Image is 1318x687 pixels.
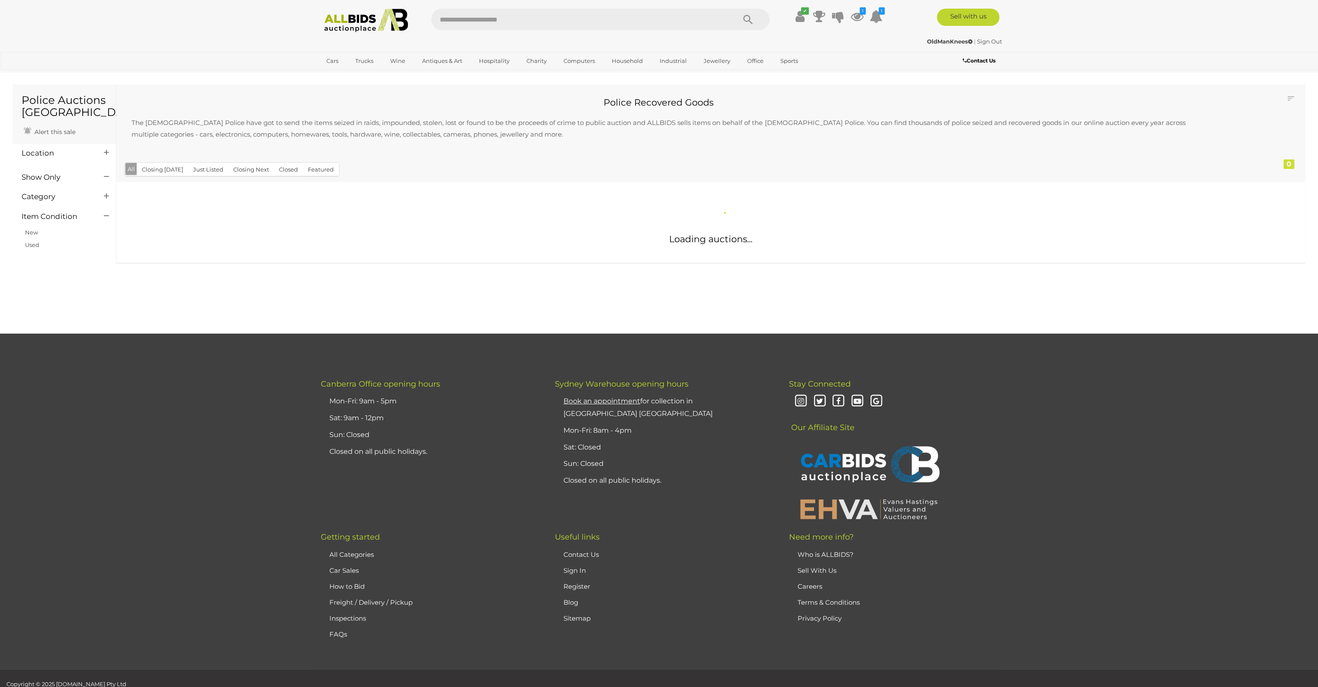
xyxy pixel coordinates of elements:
li: Closed on all public holidays. [561,472,767,489]
a: Sell With Us [798,566,836,575]
h1: Police Auctions [GEOGRAPHIC_DATA] [22,94,107,118]
a: New [25,229,38,236]
i: ✔ [801,7,809,15]
a: Sell with us [937,9,999,26]
span: Need more info? [789,532,854,542]
i: 1 [879,7,885,15]
span: Our Affiliate Site [789,410,855,432]
i: Youtube [850,394,865,409]
a: Hospitality [473,54,515,68]
a: Blog [564,598,578,606]
li: Closed on all public holidays. [327,443,533,460]
a: Jewellery [698,54,736,68]
span: Canberra Office opening hours [321,379,440,389]
a: Register [564,582,590,590]
button: Closed [274,163,303,176]
a: Contact Us [564,550,599,559]
a: Contact Us [962,56,997,66]
a: Sign Out [977,38,1002,45]
i: 1 [860,7,866,15]
a: Privacy Policy [798,614,842,622]
span: Sydney Warehouse opening hours [555,379,689,389]
h4: Category [22,193,91,201]
button: Just Listed [188,163,229,176]
i: Instagram [793,394,808,409]
a: Careers [798,582,822,590]
b: Contact Us [962,57,995,64]
a: Alert this sale [22,125,78,137]
h2: Police Recovered Goods [123,97,1194,107]
a: Antiques & Art [416,54,468,68]
a: 1 [870,9,883,24]
a: Wine [385,54,411,68]
a: Sign In [564,566,586,575]
a: Car Sales [329,566,359,575]
button: Closing Next [228,163,274,176]
img: EHVA | Evans Hastings Valuers and Auctioneers [795,498,942,520]
strong: OldManKnees [927,38,973,45]
i: Facebook [831,394,846,409]
span: Loading auctions... [669,234,752,244]
a: Used [25,241,39,248]
a: ✔ [794,9,807,24]
span: | [974,38,976,45]
button: Featured [303,163,339,176]
li: Sun: Closed [561,456,767,472]
a: Household [606,54,648,68]
a: Inspections [329,614,366,622]
a: All Categories [329,550,374,559]
a: Sports [775,54,804,68]
a: Terms & Conditions [798,598,860,606]
img: CARBIDS Auctionplace [795,437,942,494]
span: Useful links [555,532,600,542]
li: Mon-Fri: 9am - 5pm [327,393,533,410]
a: OldManKnees [927,38,974,45]
button: Closing [DATE] [137,163,188,176]
img: Allbids.com.au [319,9,413,32]
a: Computers [558,54,601,68]
a: Who is ALLBIDS? [798,550,854,559]
span: Getting started [321,532,380,542]
a: FAQs [329,630,347,638]
a: Charity [521,54,552,68]
a: 1 [851,9,864,24]
span: Stay Connected [789,379,851,389]
button: Search [726,9,770,30]
h4: Item Condition [22,212,91,221]
button: All [125,163,137,175]
a: How to Bid [329,582,365,590]
h4: Location [22,149,91,157]
li: Sat: 9am - 12pm [327,410,533,427]
div: 0 [1284,159,1294,169]
a: Cars [321,54,344,68]
li: Sun: Closed [327,427,533,443]
span: Alert this sale [32,128,75,136]
i: Google [869,394,884,409]
a: Freight / Delivery / Pickup [329,598,413,606]
a: Trucks [350,54,379,68]
u: Book an appointment [564,397,640,405]
h4: Show Only [22,173,91,181]
li: Sat: Closed [561,439,767,456]
a: Sitemap [564,614,591,622]
p: The [DEMOGRAPHIC_DATA] Police have got to send the items seized in raids, impounded, stolen, lost... [123,108,1194,149]
a: [GEOGRAPHIC_DATA] [321,68,393,82]
li: Mon-Fri: 8am - 4pm [561,422,767,439]
a: Book an appointmentfor collection in [GEOGRAPHIC_DATA] [GEOGRAPHIC_DATA] [564,397,713,418]
i: Twitter [812,394,827,409]
a: Industrial [654,54,692,68]
a: Office [742,54,769,68]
